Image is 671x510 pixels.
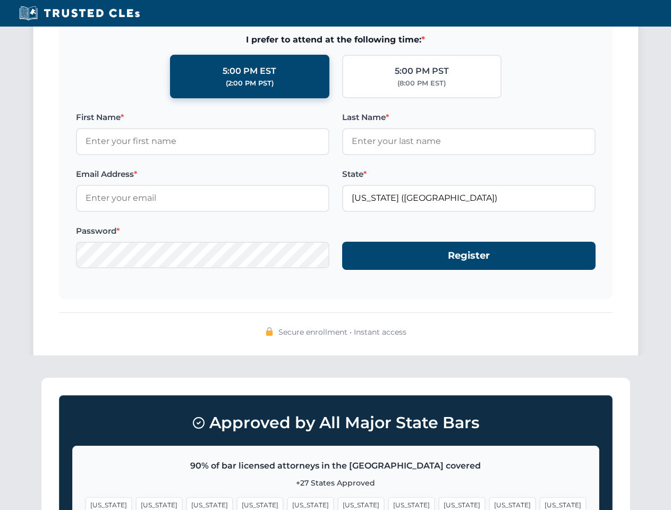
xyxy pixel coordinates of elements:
[76,128,329,155] input: Enter your first name
[342,128,596,155] input: Enter your last name
[342,111,596,124] label: Last Name
[76,168,329,181] label: Email Address
[86,459,586,473] p: 90% of bar licensed attorneys in the [GEOGRAPHIC_DATA] covered
[395,64,449,78] div: 5:00 PM PST
[265,327,274,336] img: 🔒
[72,409,599,437] h3: Approved by All Major State Bars
[342,242,596,270] button: Register
[342,185,596,211] input: Florida (FL)
[342,168,596,181] label: State
[226,78,274,89] div: (2:00 PM PST)
[76,33,596,47] span: I prefer to attend at the following time:
[76,111,329,124] label: First Name
[16,5,143,21] img: Trusted CLEs
[86,477,586,489] p: +27 States Approved
[223,64,276,78] div: 5:00 PM EST
[76,225,329,237] label: Password
[76,185,329,211] input: Enter your email
[397,78,446,89] div: (8:00 PM EST)
[278,326,406,338] span: Secure enrollment • Instant access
